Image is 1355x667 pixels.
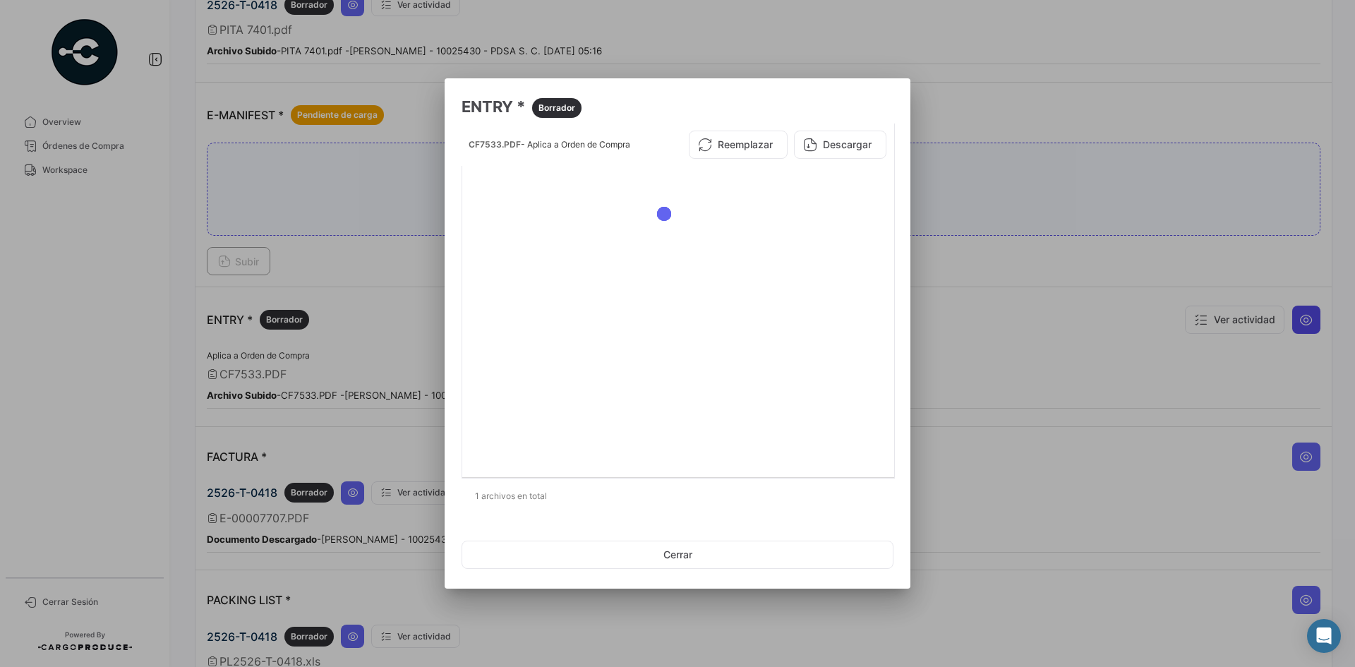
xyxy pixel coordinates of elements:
button: Descargar [794,131,886,159]
div: 1 archivos en total [462,479,893,514]
div: Abrir Intercom Messenger [1307,619,1341,653]
button: Cerrar [462,541,893,569]
span: - Aplica a Orden de Compra [521,139,630,150]
h3: ENTRY * [462,95,893,118]
span: CF7533.PDF [469,139,521,150]
span: Borrador [538,102,575,114]
button: Reemplazar [689,131,788,159]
